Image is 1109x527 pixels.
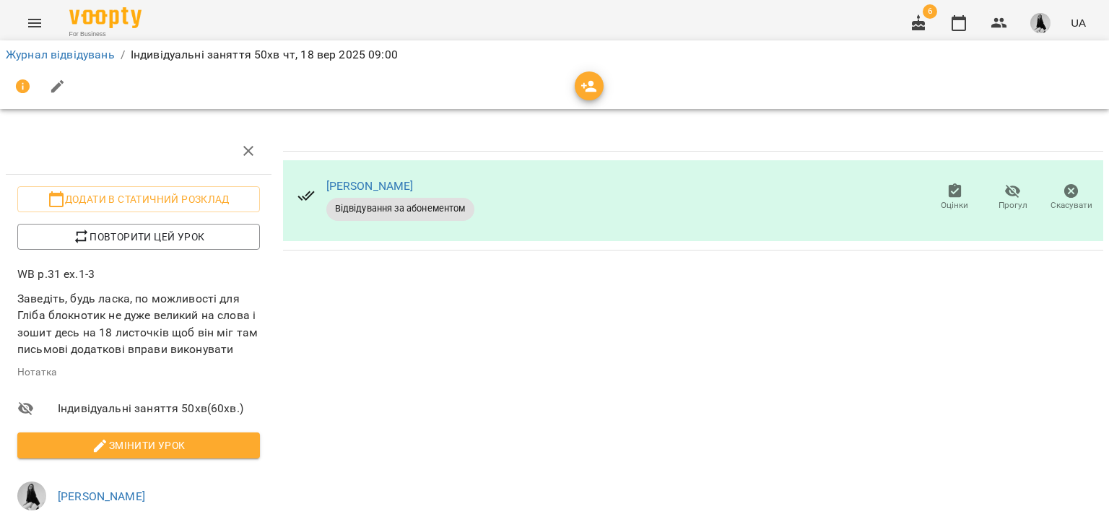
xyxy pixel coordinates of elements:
[58,489,145,503] a: [PERSON_NAME]
[1071,15,1086,30] span: UA
[17,224,260,250] button: Повторити цей урок
[17,266,260,283] p: WB p.31 ex.1-3
[121,46,125,64] li: /
[69,7,142,28] img: Voopty Logo
[17,290,260,358] p: Заведіть, будь ласка, по можливості для Гліба блокнотик не дуже великий на слова і зошит десь на ...
[999,199,1027,212] span: Прогул
[1042,178,1100,218] button: Скасувати
[17,186,260,212] button: Додати в статичний розклад
[926,178,984,218] button: Оцінки
[6,48,115,61] a: Журнал відвідувань
[326,202,474,215] span: Відвідування за абонементом
[1065,9,1092,36] button: UA
[17,482,46,510] img: 1ec0e5e8bbc75a790c7d9e3de18f101f.jpeg
[1030,13,1051,33] img: 1ec0e5e8bbc75a790c7d9e3de18f101f.jpeg
[1051,199,1092,212] span: Скасувати
[326,179,414,193] a: [PERSON_NAME]
[6,46,1103,64] nav: breadcrumb
[923,4,937,19] span: 6
[29,437,248,454] span: Змінити урок
[941,199,968,212] span: Оцінки
[17,432,260,458] button: Змінити урок
[29,191,248,208] span: Додати в статичний розклад
[984,178,1043,218] button: Прогул
[69,30,142,39] span: For Business
[58,400,260,417] span: Індивідуальні заняття 50хв ( 60 хв. )
[29,228,248,245] span: Повторити цей урок
[17,6,52,40] button: Menu
[131,46,398,64] p: Індивідуальні заняття 50хв чт, 18 вер 2025 09:00
[17,365,260,380] p: Нотатка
